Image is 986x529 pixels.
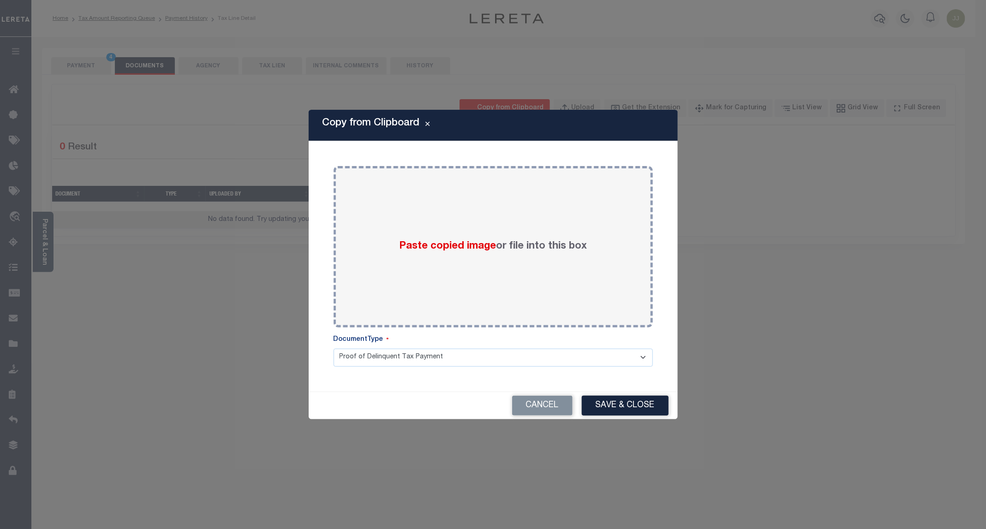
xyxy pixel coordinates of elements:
button: Save & Close [582,396,669,416]
label: DocumentType [334,335,389,345]
label: or file into this box [399,239,587,254]
span: Paste copied image [399,241,496,251]
button: Cancel [512,396,573,416]
button: Close [420,120,436,131]
h5: Copy from Clipboard [323,117,420,129]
